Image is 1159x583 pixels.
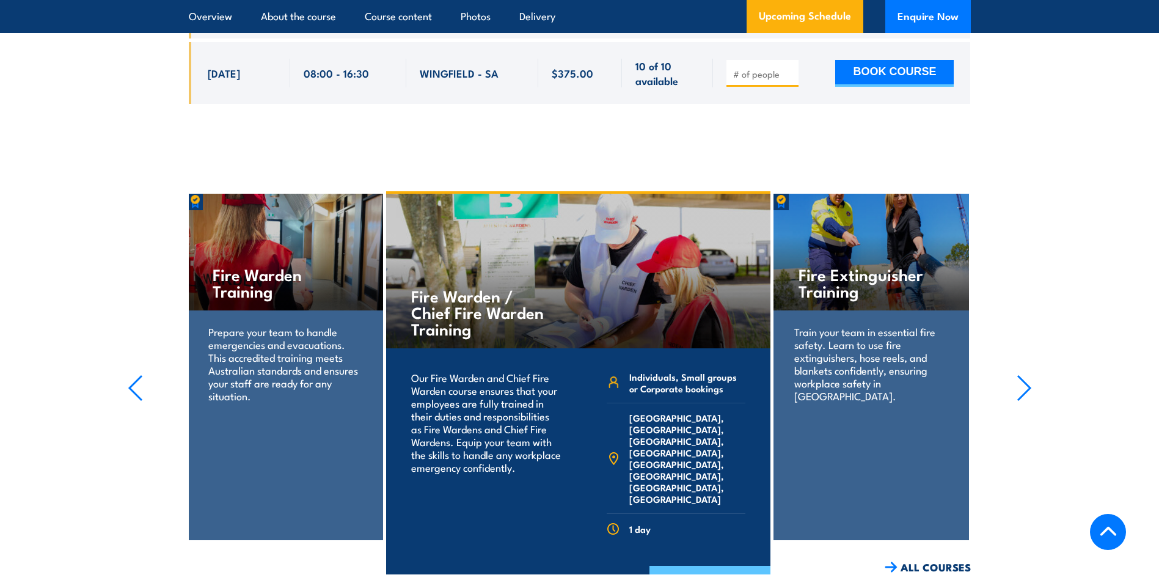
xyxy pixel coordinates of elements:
span: 08:00 - 16:30 [304,66,369,80]
input: # of people [733,68,794,80]
span: Individuals, Small groups or Corporate bookings [629,371,745,394]
h4: Fire Warden / Chief Fire Warden Training [411,287,555,337]
p: Prepare your team to handle emergencies and evacuations. This accredited training meets Australia... [208,325,362,402]
p: Train your team in essential fire safety. Learn to use fire extinguishers, hose reels, and blanke... [794,325,948,402]
h4: Fire Warden Training [213,266,357,299]
span: $375.00 [552,66,593,80]
span: [DATE] [208,66,240,80]
span: 10 of 10 available [635,59,700,87]
span: WINGFIELD - SA [420,66,499,80]
span: [GEOGRAPHIC_DATA], [GEOGRAPHIC_DATA], [GEOGRAPHIC_DATA], [GEOGRAPHIC_DATA], [GEOGRAPHIC_DATA], [G... [629,412,745,505]
button: BOOK COURSE [835,60,954,87]
h4: Fire Extinguisher Training [799,266,943,299]
p: Our Fire Warden and Chief Fire Warden course ensures that your employees are fully trained in the... [411,371,562,474]
span: 1 day [629,523,651,535]
a: ALL COURSES [885,560,971,574]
